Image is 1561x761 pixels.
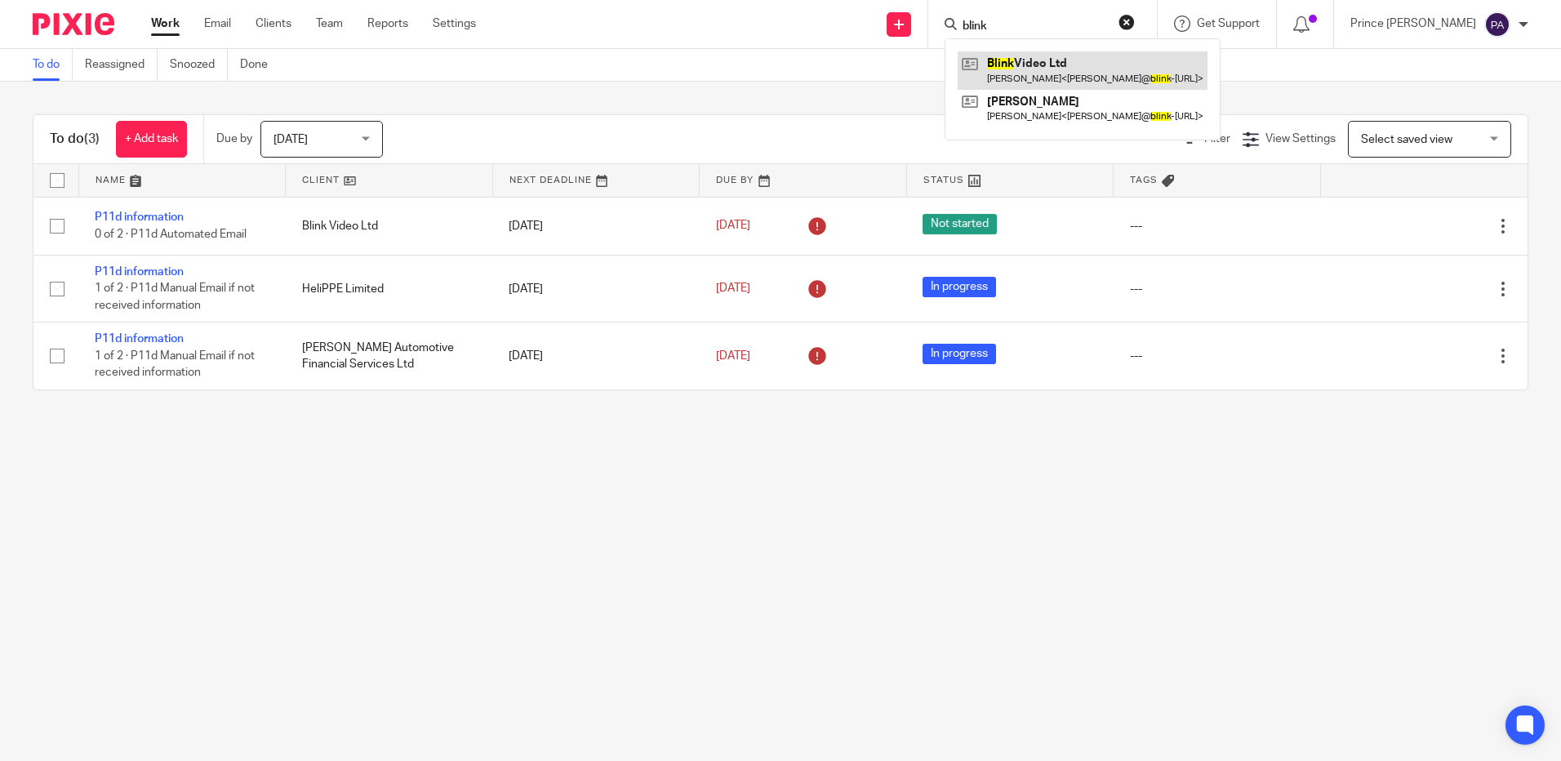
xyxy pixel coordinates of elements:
[1130,281,1305,297] div: ---
[923,344,996,364] span: In progress
[1350,16,1476,32] p: Prince [PERSON_NAME]
[95,229,247,240] span: 0 of 2 · P11d Automated Email
[116,121,187,158] a: + Add task
[716,220,750,232] span: [DATE]
[923,277,996,297] span: In progress
[1361,134,1452,145] span: Select saved view
[716,283,750,294] span: [DATE]
[286,197,493,255] td: Blink Video Ltd
[1197,18,1260,29] span: Get Support
[274,134,308,145] span: [DATE]
[286,323,493,389] td: [PERSON_NAME] Automotive Financial Services Ltd
[1484,11,1510,38] img: svg%3E
[95,266,184,278] a: P11d information
[33,13,114,35] img: Pixie
[240,49,280,81] a: Done
[151,16,180,32] a: Work
[316,16,343,32] a: Team
[492,255,700,322] td: [DATE]
[170,49,228,81] a: Snoozed
[95,333,184,345] a: P11d information
[1130,348,1305,364] div: ---
[204,16,231,32] a: Email
[256,16,291,32] a: Clients
[85,49,158,81] a: Reassigned
[95,350,255,379] span: 1 of 2 · P11d Manual Email if not received information
[1118,14,1135,30] button: Clear
[84,132,100,145] span: (3)
[33,49,73,81] a: To do
[286,255,493,322] td: HeliPPE Limited
[367,16,408,32] a: Reports
[95,211,184,223] a: P11d information
[492,323,700,389] td: [DATE]
[1265,133,1336,145] span: View Settings
[716,350,750,362] span: [DATE]
[961,20,1108,34] input: Search
[923,214,997,234] span: Not started
[50,131,100,148] h1: To do
[1130,176,1158,185] span: Tags
[216,131,252,147] p: Due by
[433,16,476,32] a: Settings
[1130,218,1305,234] div: ---
[95,283,255,312] span: 1 of 2 · P11d Manual Email if not received information
[492,197,700,255] td: [DATE]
